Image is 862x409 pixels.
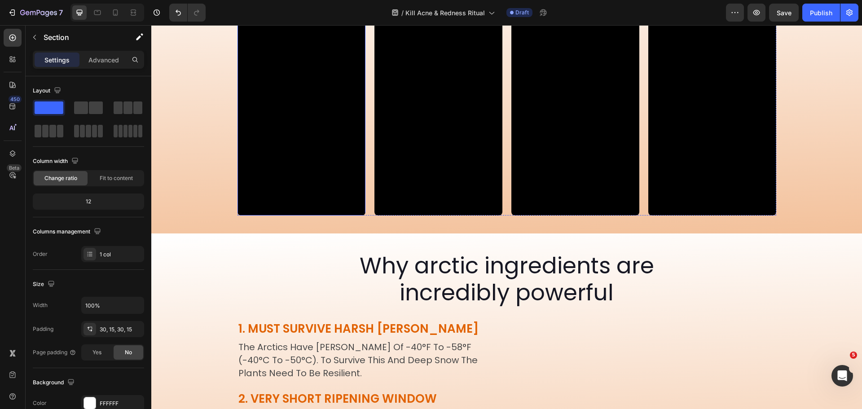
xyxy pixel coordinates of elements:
h2: Why arctic ingredients are incredibly powerful [86,226,625,282]
p: Settings [44,55,70,65]
div: Layout [33,85,63,97]
span: Save [777,9,792,17]
div: Background [33,377,76,389]
p: 7 [59,7,63,18]
iframe: Design area [151,25,862,409]
button: Save [769,4,799,22]
span: No [125,348,132,356]
div: Order [33,250,48,258]
div: 12 [35,195,142,208]
input: Auto [82,297,144,313]
div: Undo/Redo [169,4,206,22]
span: Kill Acne & Redness Ritual [405,8,485,18]
div: 1 col [100,251,142,259]
span: 5 [850,352,857,359]
div: Size [33,278,57,290]
div: 450 [9,96,22,103]
iframe: Intercom live chat [831,365,853,387]
h2: 1. must survive harsh [PERSON_NAME] [86,296,349,311]
p: Section [44,32,117,43]
div: 30, 15, 30, 15 [100,325,142,334]
div: Width [33,301,48,309]
button: 7 [4,4,67,22]
span: Fit to content [100,174,133,182]
button: Publish [802,4,840,22]
div: Columns management [33,226,103,238]
div: Color [33,399,47,407]
div: Page padding [33,348,76,356]
div: Publish [810,8,832,18]
div: Beta [7,164,22,172]
span: Draft [515,9,529,17]
p: Advanced [88,55,119,65]
div: Column width [33,155,80,167]
p: the arctics have [PERSON_NAME] of -40°f to -58°f (-40°c to -50°c). to survive this and deep snow ... [87,316,348,355]
span: Yes [92,348,101,356]
h2: 2. Very short ripening window [86,366,349,381]
span: / [401,8,404,18]
div: FFFFFF [100,400,142,408]
span: Change ratio [44,174,77,182]
div: Padding [33,325,53,333]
